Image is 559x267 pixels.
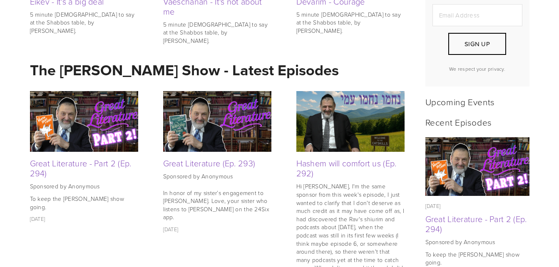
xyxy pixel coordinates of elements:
a: Great Literature - Part 2 (Ep. 294) [425,213,527,235]
p: 5 minute [DEMOGRAPHIC_DATA] to say at the Shabbos table, by [PERSON_NAME]. [163,20,271,45]
a: Great Literature (Ep. 293) [163,157,256,169]
p: 5 minute [DEMOGRAPHIC_DATA] to say at the Shabbos table, by [PERSON_NAME]. [30,10,138,35]
p: 5 minute [DEMOGRAPHIC_DATA] to say at the Shabbos table, by [PERSON_NAME]. [296,10,405,35]
strong: The [PERSON_NAME] Show - Latest Episodes [30,59,339,81]
img: Great Literature - Part 2 (Ep. 294) [425,137,529,196]
p: To keep the [PERSON_NAME] show going. [425,250,529,267]
h2: Recent Episodes [425,117,529,127]
time: [DATE] [425,202,441,210]
time: [DATE] [30,215,45,222]
a: Great Literature - Part 2 (Ep. 294) [30,157,132,179]
h2: Upcoming Events [425,96,529,107]
p: Sponsored by Anonymous [425,238,529,246]
span: Sign Up [465,40,490,48]
p: To keep the [PERSON_NAME] show going. [30,195,138,211]
a: Hashem will comfort us (Ep. 292) [296,157,397,179]
input: Email Address [432,4,522,26]
img: Great Literature - Part 2 (Ep. 294) [30,91,138,152]
button: Sign Up [448,33,506,55]
img: Hashem will comfort us (Ep. 292) [296,91,405,152]
time: [DATE] [163,225,179,233]
p: Sponsored by Anonymous In honor of my sister’s engagement to [PERSON_NAME]. Love, your sister who... [163,172,271,221]
p: Sponsored by Anonymous [30,182,138,190]
a: Great Literature - Part 2 (Ep. 294) [425,137,529,196]
p: We respect your privacy. [432,65,522,72]
img: Great Literature (Ep. 293) [163,91,271,152]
